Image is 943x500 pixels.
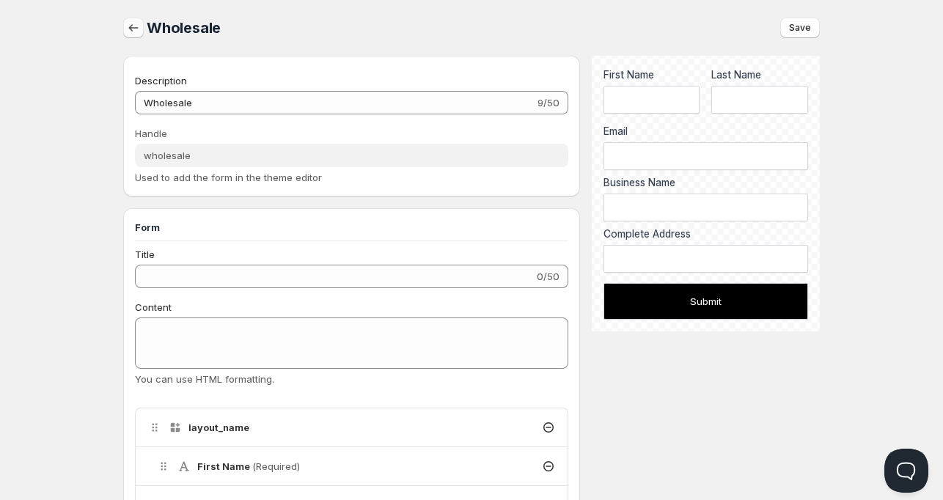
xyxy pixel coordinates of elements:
[884,449,928,493] iframe: Help Scout Beacon - Open
[135,128,167,139] span: Handle
[135,75,187,87] span: Description
[197,459,300,474] h4: First Name
[780,18,820,38] button: Save
[147,19,221,37] span: Wholesale
[711,67,808,82] label: Last Name
[135,172,322,183] span: Used to add the form in the theme editor
[603,124,808,139] div: Email
[603,175,808,190] label: Business Name
[603,283,808,320] button: Submit
[188,420,249,435] h4: layout_name
[789,22,811,34] span: Save
[603,67,700,82] label: First Name
[135,373,274,385] span: You can use HTML formatting.
[135,301,172,313] span: Content
[135,220,568,235] h3: Form
[603,227,808,241] label: Complete Address
[135,91,535,114] input: Private internal description
[252,460,300,472] span: (Required)
[135,249,155,260] span: Title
